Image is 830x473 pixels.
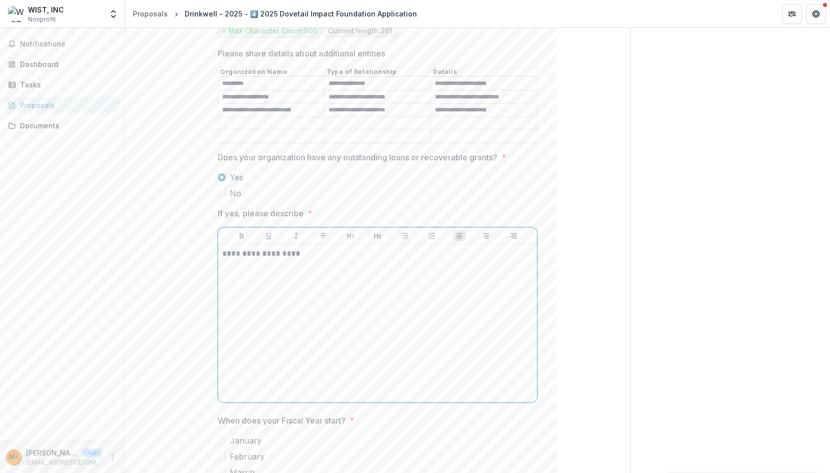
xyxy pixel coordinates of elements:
[20,100,112,110] div: Proposals
[431,68,537,77] th: Details
[372,230,384,242] button: Heading 2
[28,4,64,15] div: WIST, INC
[345,230,357,242] button: Heading 1
[426,230,438,242] button: Ordered List
[26,448,78,458] p: [PERSON_NAME] <[EMAIL_ADDRESS][DOMAIN_NAME]> <[EMAIL_ADDRESS][DOMAIN_NAME]>
[218,47,385,59] p: Please share details about additional entities
[806,4,826,24] button: Get Help
[106,4,120,24] button: Open entity switcher
[218,151,497,163] p: Does your organization have any outstanding loans or recoverable grants?
[230,435,262,447] span: January
[230,187,241,199] span: No
[399,230,411,242] button: Bullet List
[782,4,802,24] button: Partners
[328,27,393,35] p: Current length: 261
[263,230,275,242] button: Underline
[20,59,112,69] div: Dashboard
[129,6,421,21] nav: breadcrumb
[20,40,116,48] span: Notifications
[453,230,465,242] button: Align Left
[4,117,120,134] a: Documents
[129,6,172,21] a: Proposals
[4,56,120,72] a: Dashboard
[480,230,492,242] button: Align Center
[4,76,120,93] a: Tasks
[9,454,19,461] div: Minhaj Chowdhury <minhaj@drinkwell.com> <minhaj@drinkwell.com>
[218,68,325,77] th: Organization Name
[290,230,302,242] button: Italicize
[218,207,304,219] p: If yes, please describe
[133,8,168,19] div: Proposals
[228,27,317,35] p: Max Character Count: 500
[28,15,56,24] span: Nonprofit
[4,36,120,52] button: Notifications
[325,68,431,77] th: Type of Relationship
[82,449,102,458] p: User
[20,120,112,131] div: Documents
[106,452,118,464] button: More
[185,8,417,19] div: Drinkwell - 2025 - 4️⃣ 2025 Dovetail Impact Foundation Application
[20,79,112,90] div: Tasks
[8,6,24,22] img: WIST, INC
[4,97,120,113] a: Proposals
[26,458,102,467] p: [EMAIL_ADDRESS][DOMAIN_NAME]
[230,451,265,463] span: February
[508,230,520,242] button: Align Right
[317,230,329,242] button: Strike
[218,415,346,427] p: When does your Fiscal Year start?
[236,230,248,242] button: Bold
[230,171,243,183] span: Yes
